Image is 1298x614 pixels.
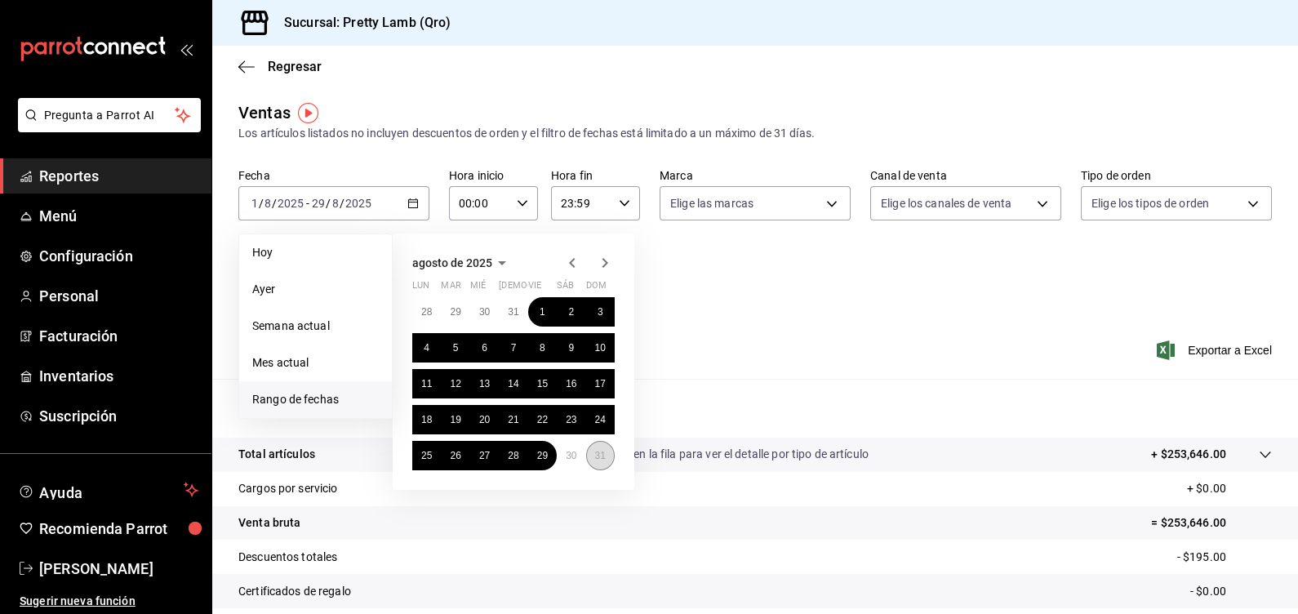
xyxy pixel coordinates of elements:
span: Ayer [252,281,379,298]
span: Exportar a Excel [1160,340,1272,360]
p: Cargos por servicio [238,480,338,497]
span: Elige los canales de venta [881,195,1011,211]
span: Reportes [39,165,198,187]
span: Facturación [39,325,198,347]
abbr: martes [441,280,460,297]
span: Elige las marcas [670,195,753,211]
span: Ayuda [39,480,177,500]
span: / [326,197,331,210]
label: Marca [660,170,851,181]
p: Descuentos totales [238,549,337,566]
div: Ventas [238,100,291,125]
label: Hora inicio [449,170,538,181]
abbr: 23 de agosto de 2025 [566,414,576,425]
p: Certificados de regalo [238,583,351,600]
abbr: 31 de julio de 2025 [508,306,518,318]
button: 14 de agosto de 2025 [499,369,527,398]
button: 30 de julio de 2025 [470,297,499,327]
button: 5 de agosto de 2025 [441,333,469,363]
p: + $253,646.00 [1151,446,1226,463]
span: Elige los tipos de orden [1091,195,1209,211]
p: + $0.00 [1187,480,1272,497]
abbr: 3 de agosto de 2025 [598,306,603,318]
button: Pregunta a Parrot AI [18,98,201,132]
button: 17 de agosto de 2025 [586,369,615,398]
button: 7 de agosto de 2025 [499,333,527,363]
abbr: 12 de agosto de 2025 [450,378,460,389]
label: Hora fin [551,170,640,181]
abbr: 28 de julio de 2025 [421,306,432,318]
button: 16 de agosto de 2025 [557,369,585,398]
span: Semana actual [252,318,379,335]
span: / [272,197,277,210]
button: 1 de agosto de 2025 [528,297,557,327]
p: = $253,646.00 [1151,514,1272,532]
span: [PERSON_NAME] [39,558,198,580]
span: Inventarios [39,365,198,387]
button: 29 de julio de 2025 [441,297,469,327]
abbr: 6 de agosto de 2025 [482,342,487,354]
button: 4 de agosto de 2025 [412,333,441,363]
input: -- [331,197,340,210]
span: Personal [39,285,198,307]
button: 25 de agosto de 2025 [412,441,441,470]
abbr: 31 de agosto de 2025 [595,450,606,461]
p: Resumen [238,398,1272,418]
abbr: 1 de agosto de 2025 [540,306,545,318]
a: Pregunta a Parrot AI [11,118,201,136]
span: Pregunta a Parrot AI [44,107,176,124]
input: -- [311,197,326,210]
button: 26 de agosto de 2025 [441,441,469,470]
abbr: 27 de agosto de 2025 [479,450,490,461]
span: Menú [39,205,198,227]
button: 28 de agosto de 2025 [499,441,527,470]
span: / [259,197,264,210]
abbr: 26 de agosto de 2025 [450,450,460,461]
button: 24 de agosto de 2025 [586,405,615,434]
button: 8 de agosto de 2025 [528,333,557,363]
button: 30 de agosto de 2025 [557,441,585,470]
abbr: lunes [412,280,429,297]
abbr: 10 de agosto de 2025 [595,342,606,354]
span: - [306,197,309,210]
span: Configuración [39,245,198,267]
abbr: 8 de agosto de 2025 [540,342,545,354]
abbr: 19 de agosto de 2025 [450,414,460,425]
abbr: 30 de agosto de 2025 [566,450,576,461]
label: Tipo de orden [1081,170,1272,181]
button: 21 de agosto de 2025 [499,405,527,434]
button: open_drawer_menu [180,42,193,56]
button: 18 de agosto de 2025 [412,405,441,434]
span: agosto de 2025 [412,256,492,269]
abbr: miércoles [470,280,486,297]
button: 19 de agosto de 2025 [441,405,469,434]
button: 27 de agosto de 2025 [470,441,499,470]
button: 31 de julio de 2025 [499,297,527,327]
button: Tooltip marker [298,103,318,123]
abbr: 22 de agosto de 2025 [537,414,548,425]
input: ---- [277,197,304,210]
abbr: 4 de agosto de 2025 [424,342,429,354]
input: ---- [345,197,372,210]
abbr: 14 de agosto de 2025 [508,378,518,389]
abbr: 5 de agosto de 2025 [453,342,459,354]
abbr: viernes [528,280,541,297]
button: 20 de agosto de 2025 [470,405,499,434]
abbr: 13 de agosto de 2025 [479,378,490,389]
input: -- [264,197,272,210]
button: Regresar [238,59,322,74]
button: 6 de agosto de 2025 [470,333,499,363]
span: / [340,197,345,210]
abbr: 15 de agosto de 2025 [537,378,548,389]
p: - $195.00 [1177,549,1272,566]
span: Rango de fechas [252,391,379,408]
button: 10 de agosto de 2025 [586,333,615,363]
abbr: sábado [557,280,574,297]
button: 3 de agosto de 2025 [586,297,615,327]
button: agosto de 2025 [412,253,512,273]
abbr: 21 de agosto de 2025 [508,414,518,425]
button: 23 de agosto de 2025 [557,405,585,434]
p: Venta bruta [238,514,300,532]
button: 2 de agosto de 2025 [557,297,585,327]
span: Sugerir nueva función [20,593,198,610]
